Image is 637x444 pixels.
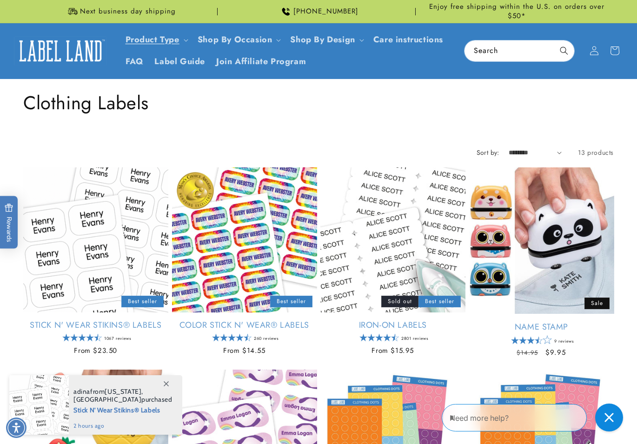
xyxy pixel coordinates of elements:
a: Join Affiliate Program [211,51,312,73]
iframe: Gorgias Floating Chat [442,400,628,435]
span: [US_STATE] [105,387,141,396]
summary: Shop By Occasion [192,29,285,51]
a: Iron-On Labels [320,320,465,331]
span: FAQ [126,56,144,67]
summary: Product Type [120,29,192,51]
h1: Clothing Labels [23,91,614,115]
button: Search [554,40,574,61]
a: Label Land [11,33,111,69]
span: 2 hours ago [73,422,173,430]
span: Shop By Occasion [198,34,272,45]
a: Care instructions [368,29,449,51]
summary: Shop By Design [285,29,367,51]
label: Sort by: [477,148,499,157]
a: Label Guide [149,51,211,73]
span: 13 products [578,148,614,157]
a: Stick N' Wear Stikins® Labels [23,320,168,331]
span: from , purchased [73,388,173,404]
a: Product Type [126,33,179,46]
span: Label Guide [154,56,205,67]
span: Stick N' Wear Stikins® Labels [73,404,173,415]
img: Label Land [14,36,107,65]
span: [PHONE_NUMBER] [293,7,358,16]
span: Care instructions [373,34,443,45]
div: Accessibility Menu [6,417,27,438]
a: Color Stick N' Wear® Labels [172,320,317,331]
span: Next business day shipping [80,7,176,16]
span: [GEOGRAPHIC_DATA] [73,395,141,404]
a: Shop By Design [290,33,355,46]
a: Name Stamp [469,322,614,332]
a: FAQ [120,51,149,73]
span: Join Affiliate Program [216,56,306,67]
iframe: Sign Up via Text for Offers [7,370,118,398]
span: Rewards [5,203,13,242]
span: Enjoy free shipping within the U.S. on orders over $50* [419,2,614,20]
